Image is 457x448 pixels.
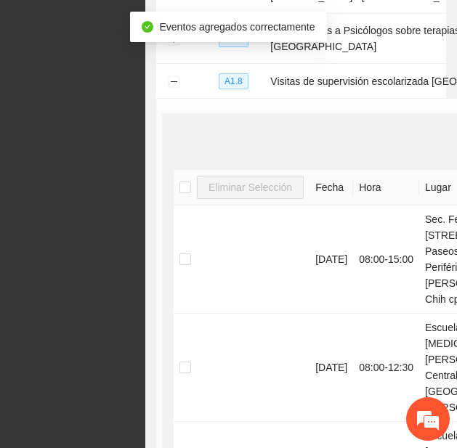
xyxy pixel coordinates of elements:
td: [DATE] [310,205,353,314]
td: 08:00 - 12:30 [353,314,419,422]
th: Hora [353,170,419,205]
span: Estamos en línea. [84,143,201,290]
textarea: Escriba su mensaje y pulse “Intro” [7,296,277,346]
div: Minimizar ventana de chat en vivo [238,7,273,42]
button: Collapse row [168,76,179,88]
th: Fecha [310,170,353,205]
button: Eliminar Selección [197,176,304,199]
button: Expand row [168,33,179,45]
td: [DATE] [310,314,353,422]
div: Chatee con nosotros ahora [76,74,244,93]
span: Eventos agregados correctamente [159,21,315,33]
td: 08:00 - 15:00 [353,205,419,314]
span: A1.8 [219,73,248,89]
span: check-circle [142,21,153,33]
